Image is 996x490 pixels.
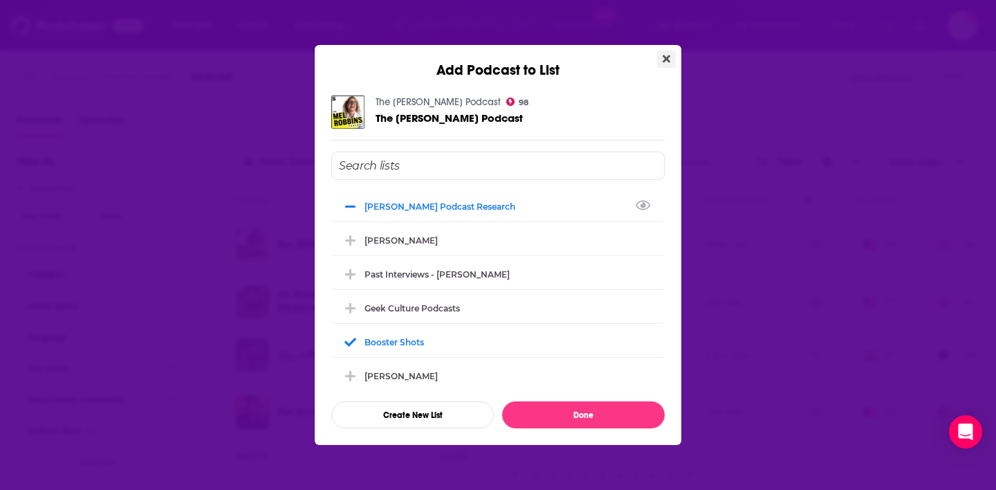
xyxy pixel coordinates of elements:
div: Add Podcast To List [331,152,665,428]
div: [PERSON_NAME] podcast research [365,201,524,212]
a: The Mel Robbins Podcast [376,112,523,124]
a: The Mel Robbins Podcast [376,96,501,108]
button: View Link [515,209,524,210]
input: Search lists [331,152,665,180]
div: Rory Stewart [331,361,665,391]
div: Angus Fletcher [331,225,665,255]
div: Booster Shots [331,327,665,357]
div: Alex Elle podcast research [331,191,665,221]
button: Create New List [331,401,494,428]
span: 98 [519,100,528,106]
div: Geek culture podcasts [331,293,665,323]
div: Open Intercom Messenger [949,415,982,448]
div: Past interviews - [PERSON_NAME] [365,269,510,280]
div: Past interviews - Angus Fletcher [331,259,665,289]
span: The [PERSON_NAME] Podcast [376,111,523,125]
div: [PERSON_NAME] [365,371,438,381]
div: Booster Shots [365,337,424,347]
div: [PERSON_NAME] [365,235,438,246]
button: Close [657,51,676,68]
div: Geek culture podcasts [365,303,460,314]
img: The Mel Robbins Podcast [331,96,365,129]
a: 98 [506,98,528,106]
button: Done [502,401,665,428]
div: Add Podcast to List [315,45,681,79]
